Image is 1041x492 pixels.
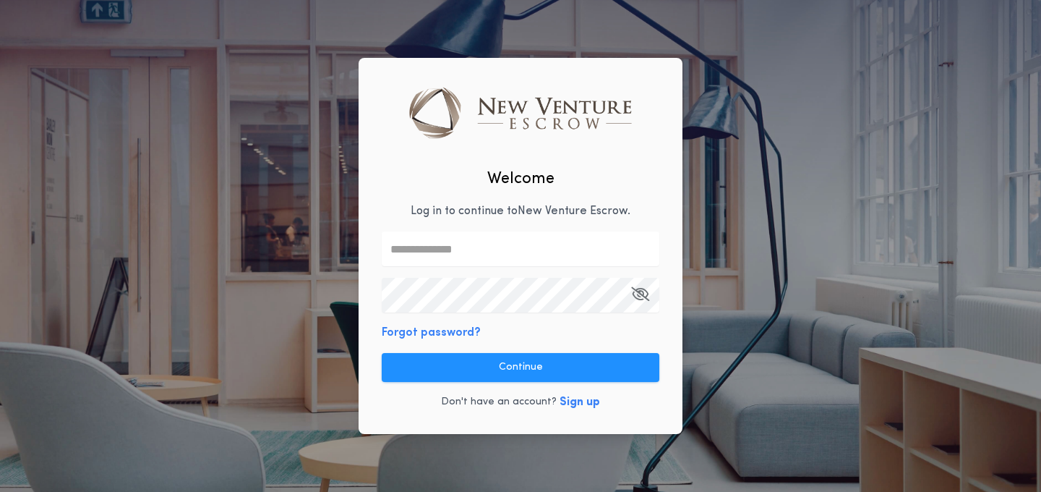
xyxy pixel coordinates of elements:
[411,203,630,220] p: Log in to continue to New Venture Escrow .
[560,394,600,411] button: Sign up
[487,167,554,191] h2: Welcome
[441,395,557,410] p: Don't have an account?
[409,87,631,137] img: logo
[382,324,481,342] button: Forgot password?
[382,353,659,382] button: Continue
